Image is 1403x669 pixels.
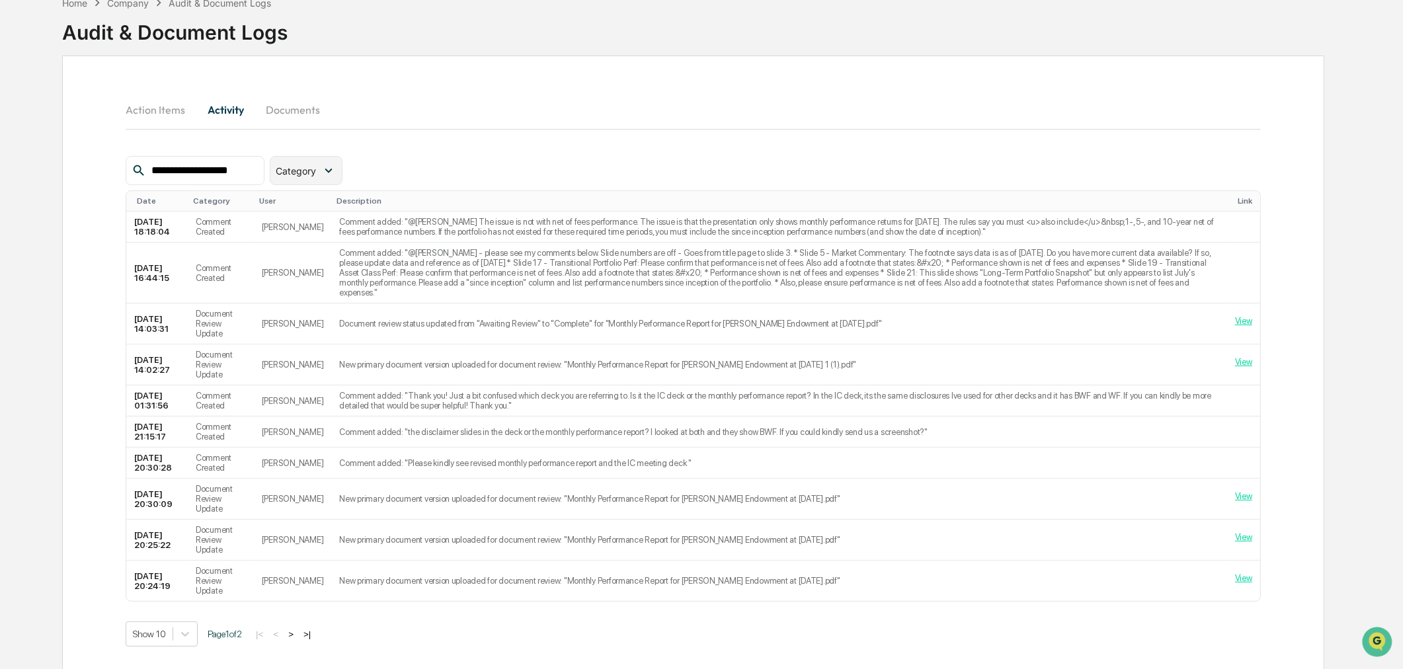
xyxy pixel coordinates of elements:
[96,272,106,282] div: 🗄️
[331,479,1227,520] td: New primary document version uploaded for document review: "Monthly Performance Report for [PERSO...
[26,295,83,309] span: Data Lookup
[1238,196,1255,206] div: Link
[196,94,255,126] button: Activity
[13,101,37,125] img: 1746055101610-c473b297-6a78-478c-a979-82029cc54cd1
[188,243,254,303] td: Comment Created
[13,147,89,157] div: Past conversations
[62,10,288,44] div: Audit & Document Logs
[254,385,332,416] td: [PERSON_NAME]
[126,212,188,243] td: [DATE] 18:18:04
[188,416,254,448] td: Comment Created
[126,303,188,344] td: [DATE] 14:03:31
[126,448,188,479] td: [DATE] 20:30:28
[110,216,114,226] span: •
[259,196,327,206] div: User
[254,344,332,385] td: [PERSON_NAME]
[126,520,188,561] td: [DATE] 20:25:22
[331,243,1227,303] td: Comment added: "@[PERSON_NAME] - please see my comments below. Slide numbers are off - Goes from ...
[117,180,144,190] span: [DATE]
[254,243,332,303] td: [PERSON_NAME]
[26,270,85,284] span: Preclearance
[331,303,1227,344] td: Document review status updated from "Awaiting Review" to "Complete" for "Monthly Performance Repo...
[1235,316,1252,326] a: View
[193,196,249,206] div: Category
[254,479,332,520] td: [PERSON_NAME]
[126,561,188,601] td: [DATE] 20:24:19
[188,303,254,344] td: Document Review Update
[188,448,254,479] td: Comment Created
[254,303,332,344] td: [PERSON_NAME]
[8,265,91,289] a: 🖐️Preclearance
[132,328,160,338] span: Pylon
[126,416,188,448] td: [DATE] 21:15:17
[188,344,254,385] td: Document Review Update
[188,520,254,561] td: Document Review Update
[8,290,89,314] a: 🔎Data Lookup
[41,180,107,190] span: [PERSON_NAME]
[300,629,315,640] button: >|
[126,243,188,303] td: [DATE] 16:44:15
[208,629,242,639] span: Page 1 of 2
[252,629,267,640] button: |<
[269,629,282,640] button: <
[255,94,331,126] button: Documents
[91,265,169,289] a: 🗄️Attestations
[276,165,316,177] span: Category
[60,114,182,125] div: We're available if you need us!
[188,212,254,243] td: Comment Created
[117,216,144,226] span: [DATE]
[41,216,107,226] span: [PERSON_NAME]
[109,270,164,284] span: Attestations
[331,212,1227,243] td: Comment added: "@[PERSON_NAME] The issue is not with net of fees performance. The issue is that t...
[126,479,188,520] td: [DATE] 20:30:09
[126,344,188,385] td: [DATE] 14:02:27
[1235,357,1252,367] a: View
[225,105,241,121] button: Start new chat
[28,101,52,125] img: 8933085812038_c878075ebb4cc5468115_72.jpg
[126,94,196,126] button: Action Items
[331,448,1227,479] td: Comment added: "Please kindly see revised monthly performance report and the IC meeting deck ​"
[331,344,1227,385] td: New primary document version uploaded for document review: "Monthly Performance Report for [PERSO...
[337,196,1222,206] div: Description
[205,144,241,160] button: See all
[331,416,1227,448] td: Comment added: "the disclaimer slides in the deck or the monthly performance report? I looked at ...
[1235,532,1252,542] a: View
[331,561,1227,601] td: New primary document version uploaded for document review: "Monthly Performance Report for [PERSO...
[126,94,1261,126] div: secondary tabs example
[1235,491,1252,501] a: View
[254,520,332,561] td: [PERSON_NAME]
[188,561,254,601] td: Document Review Update
[254,448,332,479] td: [PERSON_NAME]
[188,479,254,520] td: Document Review Update
[254,212,332,243] td: [PERSON_NAME]
[60,101,217,114] div: Start new chat
[331,520,1227,561] td: New primary document version uploaded for document review: "Monthly Performance Report for [PERSO...
[13,28,241,49] p: How can we help?
[13,203,34,224] img: Rachel Stanley
[13,297,24,307] div: 🔎
[126,385,188,416] td: [DATE] 01:31:56
[254,561,332,601] td: [PERSON_NAME]
[284,629,298,640] button: >
[137,196,182,206] div: Date
[13,272,24,282] div: 🖐️
[331,385,1227,416] td: Comment added: "Thank you! Just a bit confused which deck you are referring to. Is it the IC deck...
[1235,573,1252,583] a: View
[110,180,114,190] span: •
[13,167,34,188] img: Rachel Stanley
[1361,625,1396,661] iframe: Open customer support
[188,385,254,416] td: Comment Created
[93,327,160,338] a: Powered byPylon
[254,416,332,448] td: [PERSON_NAME]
